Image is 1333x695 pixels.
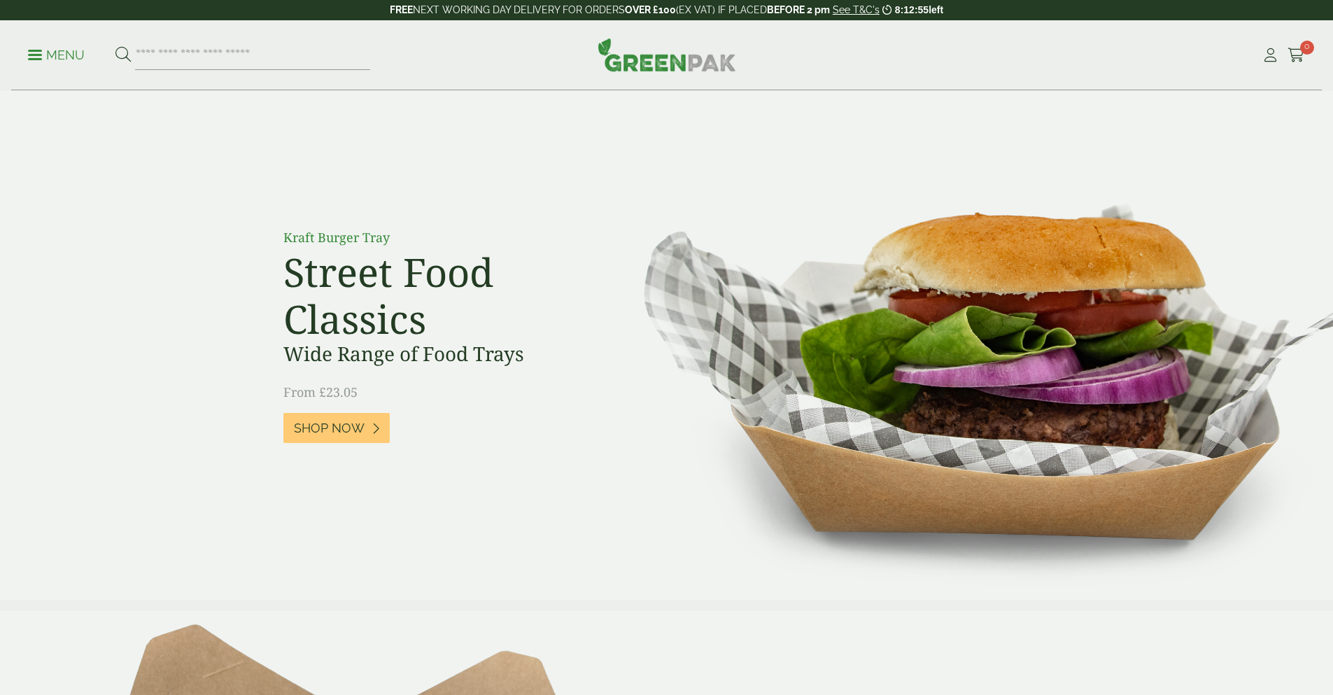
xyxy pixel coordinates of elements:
[600,91,1333,600] img: Street Food Classics
[283,413,390,443] a: Shop Now
[28,47,85,64] p: Menu
[625,4,676,15] strong: OVER £100
[294,421,365,436] span: Shop Now
[1300,41,1314,55] span: 0
[833,4,880,15] a: See T&C's
[895,4,929,15] span: 8:12:55
[283,342,598,366] h3: Wide Range of Food Trays
[283,228,598,247] p: Kraft Burger Tray
[1288,48,1305,62] i: Cart
[283,248,598,342] h2: Street Food Classics
[28,47,85,61] a: Menu
[767,4,830,15] strong: BEFORE 2 pm
[390,4,413,15] strong: FREE
[1288,45,1305,66] a: 0
[283,384,358,400] span: From £23.05
[598,38,736,71] img: GreenPak Supplies
[929,4,943,15] span: left
[1262,48,1279,62] i: My Account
